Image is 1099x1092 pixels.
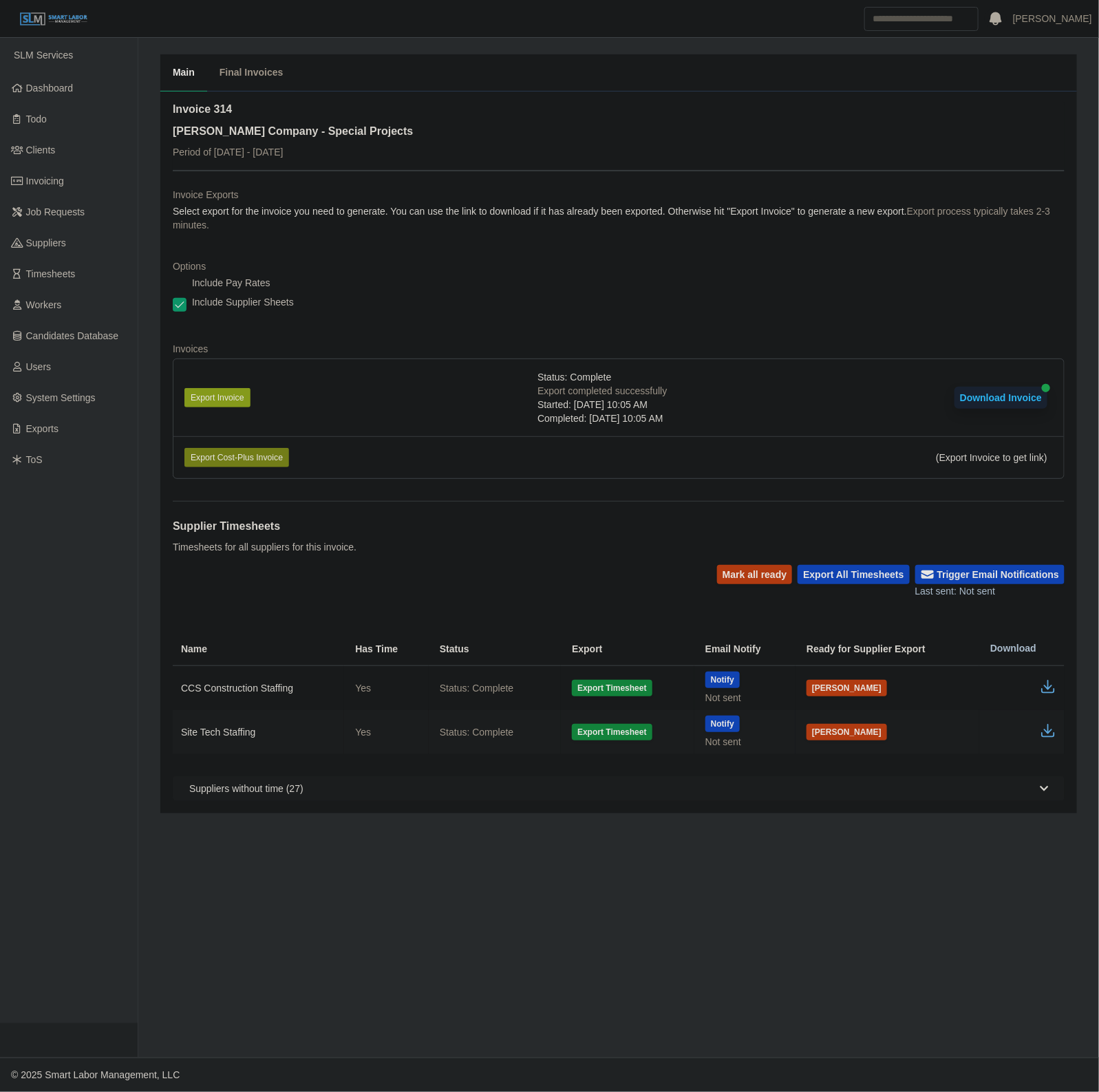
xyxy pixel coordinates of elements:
div: Not sent [705,735,785,749]
td: Yes [344,710,429,754]
span: Users [26,361,52,372]
dt: Invoice Exports [173,188,1065,202]
div: Not sent [705,691,785,705]
button: Export Invoice [184,388,250,407]
button: Notify [705,716,740,732]
span: (Export Invoice to get link) [936,452,1047,463]
span: Exports [26,423,58,434]
input: Search [864,7,979,31]
dt: Invoices [173,342,1065,356]
th: Name [173,632,344,666]
span: ToS [26,454,43,465]
td: Yes [344,666,429,711]
span: Todo [26,114,47,125]
button: Main [160,54,207,92]
button: [PERSON_NAME] [807,724,887,740]
button: Final Invoices [207,54,296,92]
h2: Invoice 314 [173,101,413,118]
button: Export Timesheet [572,724,652,740]
img: SLM Logo [19,12,88,27]
button: Notify [705,672,740,688]
dd: Select export for the invoice you need to generate. You can use the link to download if it has al... [173,204,1065,232]
span: Candidates Database [26,330,119,341]
button: Download Invoice [954,387,1047,409]
div: Completed: [DATE] 10:05 AM [537,411,667,425]
th: Email Notify [694,632,796,666]
span: SLM Services [14,50,73,61]
td: CCS Construction Staffing [173,666,344,711]
span: Workers [26,299,62,310]
span: Job Requests [26,206,85,217]
th: Status [429,632,561,666]
span: Status: Complete [440,681,513,695]
span: Status: Complete [537,370,611,384]
td: Site Tech Staffing [173,710,344,754]
th: Ready for Supplier Export [796,632,979,666]
span: Suppliers [26,237,66,248]
p: Period of [DATE] - [DATE] [173,145,413,159]
label: Include Pay Rates [192,276,270,290]
span: System Settings [26,392,96,403]
span: Clients [26,144,56,156]
div: Last sent: Not sent [915,584,1065,599]
dt: Options [173,259,1065,273]
label: Include Supplier Sheets [192,295,294,309]
button: [PERSON_NAME] [807,680,887,696]
a: [PERSON_NAME] [1013,12,1092,26]
span: Timesheets [26,268,76,279]
th: Download [979,632,1065,666]
th: Has Time [344,632,429,666]
h3: [PERSON_NAME] Company - Special Projects [173,123,413,140]
button: Export Timesheet [572,680,652,696]
div: Started: [DATE] 10:05 AM [537,398,667,411]
a: Download Invoice [954,392,1047,403]
button: Export All Timesheets [798,565,909,584]
span: Suppliers without time (27) [189,782,303,795]
div: Export completed successfully [537,384,667,398]
h1: Supplier Timesheets [173,518,356,535]
span: Dashboard [26,83,74,94]
button: Mark all ready [717,565,792,584]
button: Trigger Email Notifications [915,565,1065,584]
button: Export Cost-Plus Invoice [184,448,289,467]
p: Timesheets for all suppliers for this invoice. [173,540,356,554]
span: Status: Complete [440,725,513,739]
span: © 2025 Smart Labor Management, LLC [11,1069,180,1080]
span: Invoicing [26,175,64,186]
th: Export [561,632,694,666]
button: Suppliers without time (27) [173,776,1065,801]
